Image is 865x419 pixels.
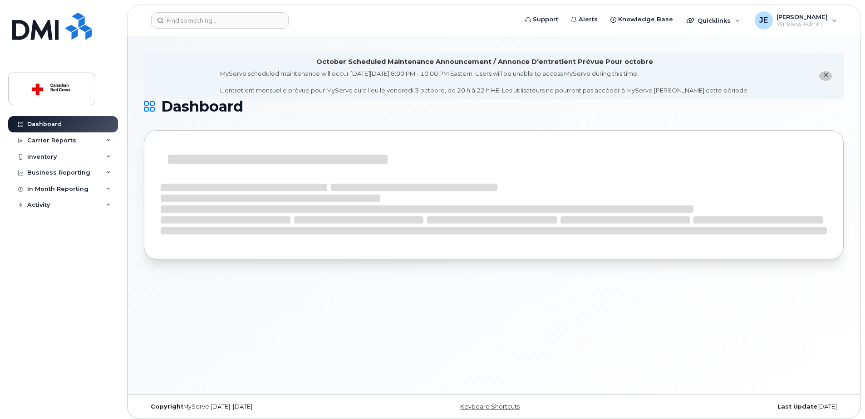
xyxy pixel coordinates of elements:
span: Dashboard [161,100,243,113]
strong: Last Update [777,403,817,410]
div: MyServe [DATE]–[DATE] [144,403,377,410]
div: MyServe scheduled maintenance will occur [DATE][DATE] 8:00 PM - 10:00 PM Eastern. Users will be u... [220,69,749,95]
strong: Copyright [151,403,183,410]
button: close notification [819,71,832,81]
div: October Scheduled Maintenance Announcement / Annonce D'entretient Prévue Pour octobre [316,57,653,67]
div: [DATE] [610,403,844,410]
a: Keyboard Shortcuts [460,403,520,410]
